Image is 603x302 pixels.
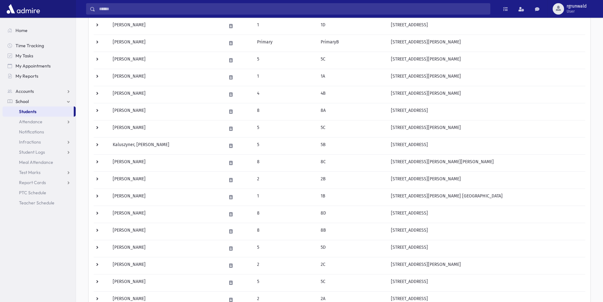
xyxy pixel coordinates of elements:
td: [PERSON_NAME] [109,52,222,69]
td: PrimaryB [317,35,387,52]
a: School [3,96,76,106]
td: [STREET_ADDRESS][PERSON_NAME] [387,257,586,274]
a: Student Logs [3,147,76,157]
td: [STREET_ADDRESS][PERSON_NAME] [387,86,586,103]
td: 2B [317,171,387,189]
a: My Tasks [3,51,76,61]
img: AdmirePro [5,3,41,15]
td: [STREET_ADDRESS][PERSON_NAME] [387,52,586,69]
td: [STREET_ADDRESS][PERSON_NAME][PERSON_NAME] [387,154,586,171]
td: [PERSON_NAME] [109,171,222,189]
td: Kaluszyner, [PERSON_NAME] [109,137,222,154]
span: Notifications [19,129,44,135]
span: My Reports [16,73,38,79]
td: [PERSON_NAME] [109,189,222,206]
td: 4B [317,86,387,103]
span: Infractions [19,139,41,145]
td: 5C [317,120,387,137]
td: 4 [253,86,317,103]
td: [STREET_ADDRESS] [387,274,586,291]
td: [STREET_ADDRESS][PERSON_NAME] [387,35,586,52]
td: [STREET_ADDRESS] [387,240,586,257]
td: 5 [253,52,317,69]
a: My Reports [3,71,76,81]
td: [STREET_ADDRESS] [387,17,586,35]
td: [PERSON_NAME] [109,120,222,137]
td: [PERSON_NAME] [109,206,222,223]
td: [STREET_ADDRESS] [387,103,586,120]
span: Meal Attendance [19,159,53,165]
td: [STREET_ADDRESS] [387,137,586,154]
span: My Tasks [16,53,33,59]
a: Infractions [3,137,76,147]
td: 5 [253,274,317,291]
span: User [567,9,587,14]
td: [PERSON_NAME] [109,35,222,52]
a: Accounts [3,86,76,96]
td: [PERSON_NAME] [109,154,222,171]
td: 5B [317,137,387,154]
td: 2C [317,257,387,274]
td: [STREET_ADDRESS][PERSON_NAME] [387,120,586,137]
span: Students [19,109,36,114]
span: Attendance [19,119,42,125]
a: PTC Schedule [3,188,76,198]
td: [STREET_ADDRESS][PERSON_NAME] [387,171,586,189]
td: 5D [317,240,387,257]
td: 2 [253,171,317,189]
a: Home [3,25,76,35]
td: [PERSON_NAME] [109,17,222,35]
td: [STREET_ADDRESS][PERSON_NAME] [387,69,586,86]
span: Accounts [16,88,34,94]
input: Search [95,3,490,15]
td: 1 [253,189,317,206]
a: My Appointments [3,61,76,71]
span: PTC Schedule [19,190,46,196]
td: 8 [253,154,317,171]
td: [STREET_ADDRESS] [387,206,586,223]
td: [PERSON_NAME] [109,223,222,240]
td: 1 [253,69,317,86]
td: 8D [317,206,387,223]
span: Test Marks [19,170,41,175]
td: [PERSON_NAME] [109,69,222,86]
td: 5 [253,137,317,154]
td: [PERSON_NAME] [109,86,222,103]
td: [PERSON_NAME] [109,274,222,291]
td: 5 [253,120,317,137]
td: 8 [253,206,317,223]
td: 2 [253,257,317,274]
span: Home [16,28,28,33]
td: 5C [317,52,387,69]
td: [STREET_ADDRESS] [387,223,586,240]
a: Test Marks [3,167,76,177]
span: rgrunwald [567,4,587,9]
td: 5C [317,274,387,291]
td: 1 [253,17,317,35]
td: 1B [317,189,387,206]
td: 8C [317,154,387,171]
span: Time Tracking [16,43,44,48]
a: Teacher Schedule [3,198,76,208]
td: 5 [253,240,317,257]
td: 1A [317,69,387,86]
td: 8B [317,223,387,240]
td: Primary [253,35,317,52]
a: Time Tracking [3,41,76,51]
span: Teacher Schedule [19,200,54,206]
td: [PERSON_NAME] [109,257,222,274]
td: [PERSON_NAME] [109,103,222,120]
td: [PERSON_NAME] [109,240,222,257]
span: Report Cards [19,180,46,185]
a: Students [3,106,74,117]
td: 8A [317,103,387,120]
td: 8 [253,103,317,120]
a: Attendance [3,117,76,127]
td: 1D [317,17,387,35]
span: My Appointments [16,63,51,69]
span: School [16,99,29,104]
span: Student Logs [19,149,45,155]
td: 8 [253,223,317,240]
td: [STREET_ADDRESS][PERSON_NAME] [GEOGRAPHIC_DATA] [387,189,586,206]
a: Meal Attendance [3,157,76,167]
